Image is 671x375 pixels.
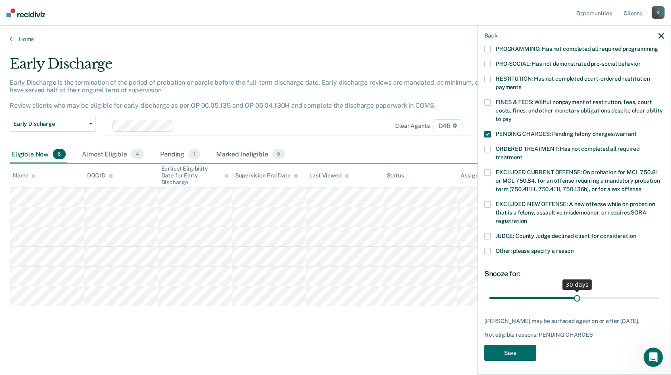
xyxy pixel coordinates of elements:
[272,149,285,159] span: 9
[387,172,404,179] div: Status
[496,169,660,192] span: EXCLUDED CURRENT OFFENSE: On probation for MCL 750.81 or MCL 750.84, for an offense requiring a m...
[188,149,200,159] span: 1
[496,46,658,52] span: PROGRAMMING: Has not completed all required programming
[53,149,66,159] span: 6
[652,6,665,19] div: K
[235,172,298,179] div: Supervision End Date
[461,172,498,179] div: Assigned to
[644,348,663,367] iframe: Intercom live chat
[496,201,655,224] span: EXCLUDED NEW OFFENSE: A new offense while on probation that is a felony, assaultive misdemeanor, ...
[433,119,463,132] span: D4B
[496,248,574,254] span: Other: please specify a reason
[484,318,664,325] div: [PERSON_NAME] may be surfaced again on or after [DATE].
[161,165,229,185] div: Earliest Eligibility Date for Early Discharge
[496,60,641,67] span: PRO-SOCIAL: Has not demonstrated pro-social behavior
[484,345,536,361] button: Save
[10,35,661,43] a: Home
[10,79,511,110] p: Early Discharge is the termination of the period of probation or parole before the full-term disc...
[309,172,348,179] div: Last Viewed
[80,146,146,163] div: Almost Eligible
[484,269,664,278] div: Snooze for:
[496,99,663,122] span: FINES & FEES: Willful nonpayment of restitution, fees, court costs, fines, and other monetary obl...
[496,131,636,137] span: PENDING CHARGES: Pending felony charges/warrant
[215,146,287,163] div: Marked Ineligible
[395,123,429,129] div: Clear agents
[496,75,650,90] span: RESTITUTION: Has not completed court-ordered restitution payments
[131,149,144,159] span: 4
[13,121,86,127] span: Early Discharge
[563,279,592,290] div: 30 days
[484,32,497,39] button: Back
[496,233,636,239] span: JUDGE: County Judge declined client for consideration
[6,8,45,17] img: Recidiviz
[158,146,202,163] div: Pending
[496,146,640,160] span: ORDERED TREATMENT: Has not completed all required treatment
[10,146,67,163] div: Eligible Now
[484,331,664,338] div: Not eligible reasons: PENDING CHARGES
[87,172,113,179] div: DOC ID
[10,56,513,79] div: Early Discharge
[13,172,35,179] div: Name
